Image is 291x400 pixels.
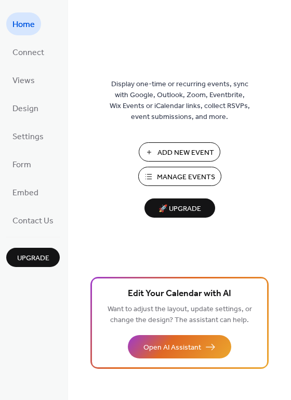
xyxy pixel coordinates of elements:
span: Want to adjust the layout, update settings, or change the design? The assistant can help. [108,302,252,327]
a: Connect [6,41,50,63]
a: Contact Us [6,209,60,232]
a: Embed [6,181,45,204]
button: Upgrade [6,248,60,267]
span: Add New Event [157,148,214,158]
button: Add New Event [139,142,220,162]
button: 🚀 Upgrade [144,198,215,218]
a: Design [6,97,45,119]
span: Open AI Assistant [143,342,201,353]
span: Form [12,157,31,174]
span: Contact Us [12,213,54,230]
span: Manage Events [157,172,215,183]
span: Settings [12,129,44,145]
span: Views [12,73,35,89]
span: Upgrade [17,253,49,264]
a: Settings [6,125,50,148]
span: 🚀 Upgrade [151,202,209,216]
span: Display one-time or recurring events, sync with Google, Outlook, Zoom, Eventbrite, Wix Events or ... [110,79,250,123]
span: Home [12,17,35,33]
button: Open AI Assistant [128,335,231,358]
span: Embed [12,185,38,202]
button: Manage Events [138,167,221,186]
span: Design [12,101,38,117]
a: Views [6,69,41,91]
span: Connect [12,45,44,61]
span: Edit Your Calendar with AI [128,287,231,301]
a: Form [6,153,37,176]
a: Home [6,12,41,35]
